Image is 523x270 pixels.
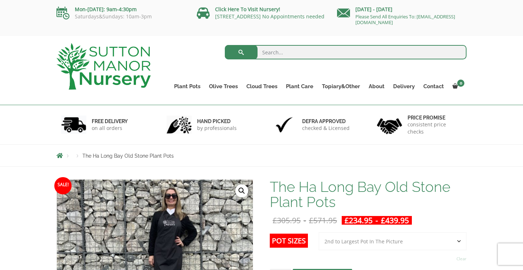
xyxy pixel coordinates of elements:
bdi: 571.95 [309,215,337,225]
span: £ [345,215,349,225]
a: Cloud Trees [242,81,282,91]
a: Click Here To Visit Nursery! [215,6,280,13]
p: Mon-[DATE]: 9am-4:30pm [56,5,186,14]
a: 0 [448,81,467,91]
img: 3.jpg [272,116,297,134]
a: About [364,81,389,91]
span: 0 [457,80,464,87]
img: 2.jpg [167,116,192,134]
a: Delivery [389,81,419,91]
span: The Ha Long Bay Old Stone Plant Pots [82,153,174,159]
p: checked & Licensed [302,125,350,132]
span: £ [381,215,385,225]
span: £ [309,215,313,225]
a: Clear options [456,254,467,264]
bdi: 305.95 [273,215,301,225]
a: Olive Trees [205,81,242,91]
p: [DATE] - [DATE] [337,5,467,14]
h6: FREE DELIVERY [92,118,128,125]
span: £ [273,215,277,225]
nav: Breadcrumbs [56,153,467,158]
h6: hand picked [197,118,237,125]
a: [STREET_ADDRESS] No Appointments needed [215,13,324,20]
a: Plant Pots [170,81,205,91]
p: Saturdays&Sundays: 10am-3pm [56,14,186,19]
h6: Defra approved [302,118,350,125]
img: logo [56,43,151,90]
a: Please Send All Enquiries To: [EMAIL_ADDRESS][DOMAIN_NAME] [355,13,455,26]
bdi: 234.95 [345,215,373,225]
a: Topiary&Other [318,81,364,91]
del: - [270,216,340,225]
img: 4.jpg [377,114,402,136]
a: Contact [419,81,448,91]
a: Plant Care [282,81,318,91]
a: View full-screen image gallery [235,184,248,197]
span: Sale! [54,177,72,194]
p: consistent price checks [408,121,462,135]
p: on all orders [92,125,128,132]
p: by professionals [197,125,237,132]
bdi: 439.95 [381,215,409,225]
img: 1.jpg [61,116,86,134]
input: Search... [225,45,467,59]
h1: The Ha Long Bay Old Stone Plant Pots [270,179,467,210]
h6: Price promise [408,114,462,121]
label: Pot Sizes [270,234,308,248]
ins: - [342,216,412,225]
